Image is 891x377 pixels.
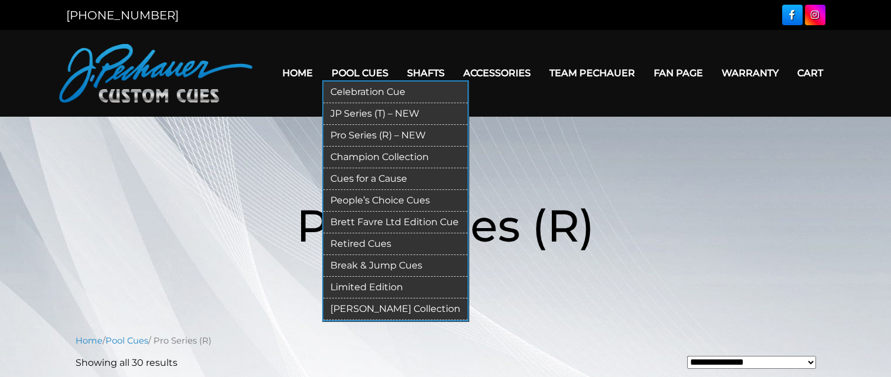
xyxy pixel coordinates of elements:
a: Warranty [712,58,788,88]
a: Break & Jump Cues [323,255,467,277]
nav: Breadcrumb [76,334,816,347]
a: Cues for a Cause [323,168,467,190]
a: Retired Cues [323,233,467,255]
a: Pro Series (R) – NEW [323,125,467,147]
a: Shafts [398,58,454,88]
a: Accessories [454,58,540,88]
a: Pool Cues [105,335,148,346]
a: Home [76,335,103,346]
span: Pro Series (R) [296,198,595,253]
a: Celebration Cue [323,81,467,103]
a: Limited Edition [323,277,467,298]
a: Fan Page [644,58,712,88]
a: Home [273,58,322,88]
a: JP Series (T) – NEW [323,103,467,125]
a: Pool Cues [322,58,398,88]
a: [PERSON_NAME] Collection [323,298,467,320]
a: Champion Collection [323,147,467,168]
a: [PHONE_NUMBER] [66,8,179,22]
a: Cart [788,58,832,88]
a: People’s Choice Cues [323,190,467,212]
img: Pechauer Custom Cues [59,44,252,103]
a: Team Pechauer [540,58,644,88]
a: Brett Favre Ltd Edition Cue [323,212,467,233]
p: Showing all 30 results [76,356,177,370]
select: Shop order [687,356,816,369]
